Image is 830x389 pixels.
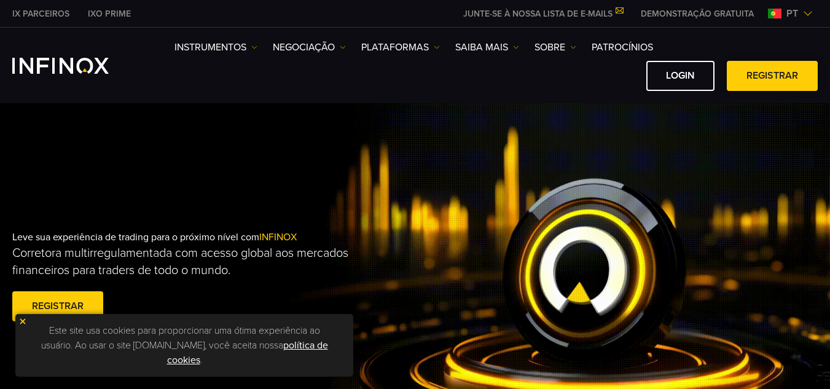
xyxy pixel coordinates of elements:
[361,40,440,55] a: PLATAFORMAS
[12,245,354,279] p: Corretora multirregulamentada com acesso global aos mercados financeiros para traders de todo o m...
[18,317,27,326] img: yellow close icon
[592,40,653,55] a: Patrocínios
[454,9,632,19] a: JUNTE-SE À NOSSA LISTA DE E-MAILS
[781,6,803,21] span: pt
[174,40,257,55] a: Instrumentos
[79,7,140,20] a: INFINOX
[12,211,439,344] div: Leve sua experiência de trading para o próximo nível com
[273,40,346,55] a: NEGOCIAÇÃO
[22,320,347,371] p: Este site usa cookies para proporcionar uma ótima experiência ao usuário. Ao usar o site [DOMAIN_...
[727,61,818,91] a: Registrar
[632,7,763,20] a: INFINOX MENU
[534,40,576,55] a: SOBRE
[3,7,79,20] a: INFINOX
[455,40,519,55] a: Saiba mais
[646,61,715,91] a: Login
[12,291,103,321] a: Registrar
[259,231,297,243] span: INFINOX
[12,58,138,74] a: INFINOX Logo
